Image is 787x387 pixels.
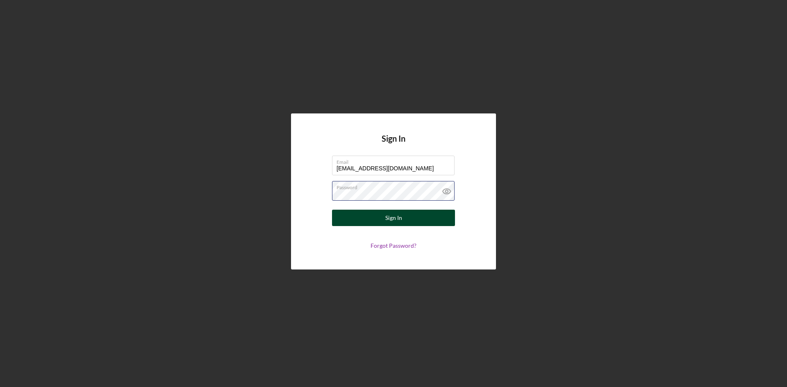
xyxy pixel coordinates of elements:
[332,210,455,226] button: Sign In
[337,156,455,165] label: Email
[337,181,455,190] label: Password
[385,210,402,226] div: Sign In
[371,242,416,249] a: Forgot Password?
[382,134,405,156] h4: Sign In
